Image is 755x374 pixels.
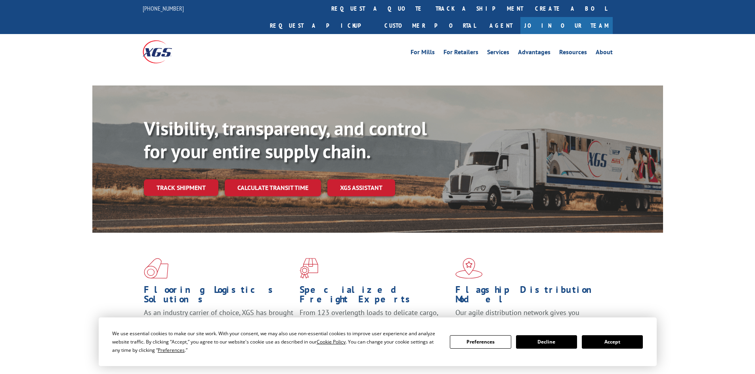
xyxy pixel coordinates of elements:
a: About [596,49,613,58]
a: Calculate transit time [225,179,321,196]
a: For Mills [411,49,435,58]
div: We use essential cookies to make our site work. With your consent, we may also use non-essential ... [112,329,440,354]
h1: Specialized Freight Experts [300,285,449,308]
b: Visibility, transparency, and control for your entire supply chain. [144,116,427,163]
button: Decline [516,335,577,349]
a: Request a pickup [264,17,378,34]
a: XGS ASSISTANT [327,179,395,196]
a: Resources [559,49,587,58]
a: [PHONE_NUMBER] [143,4,184,12]
a: Advantages [518,49,550,58]
span: Our agile distribution network gives you nationwide inventory management on demand. [455,308,601,327]
div: Cookie Consent Prompt [99,317,657,366]
a: Join Our Team [520,17,613,34]
img: xgs-icon-focused-on-flooring-red [300,258,318,279]
p: From 123 overlength loads to delicate cargo, our experienced staff knows the best way to move you... [300,308,449,343]
a: Track shipment [144,179,218,196]
button: Preferences [450,335,511,349]
a: Services [487,49,509,58]
h1: Flooring Logistics Solutions [144,285,294,308]
img: xgs-icon-flagship-distribution-model-red [455,258,483,279]
img: xgs-icon-total-supply-chain-intelligence-red [144,258,168,279]
a: For Retailers [443,49,478,58]
button: Accept [582,335,643,349]
a: Agent [482,17,520,34]
span: Preferences [158,347,185,353]
h1: Flagship Distribution Model [455,285,605,308]
span: Cookie Policy [317,338,346,345]
span: As an industry carrier of choice, XGS has brought innovation and dedication to flooring logistics... [144,308,293,336]
a: Customer Portal [378,17,482,34]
